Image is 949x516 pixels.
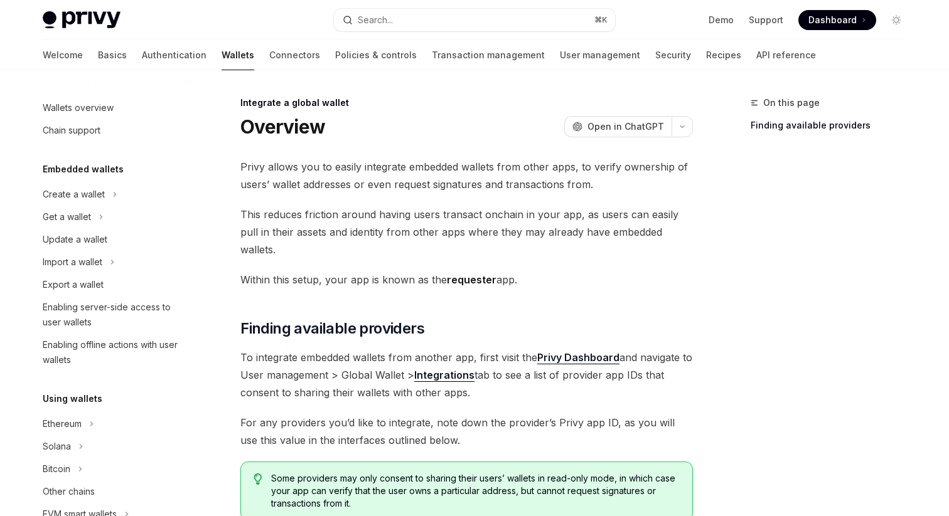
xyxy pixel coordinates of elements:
a: Demo [709,14,734,26]
span: Finding available providers [240,319,424,339]
span: This reduces friction around having users transact onchain in your app, as users can easily pull ... [240,206,693,258]
span: Privy allows you to easily integrate embedded wallets from other apps, to verify ownership of use... [240,158,693,193]
div: Wallets overview [43,100,114,115]
div: Get a wallet [43,209,91,224]
div: Export a wallet [43,277,104,292]
h5: Using wallets [43,391,102,406]
a: Policies & controls [335,40,417,70]
div: Chain support [43,123,100,138]
a: Connectors [269,40,320,70]
div: Other chains [43,484,95,499]
h1: Overview [240,115,325,138]
div: Integrate a global wallet [240,97,693,109]
a: Enabling server-side access to user wallets [33,296,193,334]
a: Wallets overview [33,97,193,119]
button: Toggle Create a wallet section [33,183,193,206]
span: On this page [763,95,820,110]
div: Enabling offline actions with user wallets [43,337,186,367]
strong: Integrations [414,369,474,381]
button: Open search [334,9,615,31]
div: Enabling server-side access to user wallets [43,300,186,330]
button: Toggle Get a wallet section [33,206,193,228]
button: Toggle Solana section [33,435,193,458]
a: Finding available providers [751,115,916,135]
span: Within this setup, your app is known as the app. [240,271,693,288]
button: Open in ChatGPT [564,116,672,137]
div: Import a wallet [43,255,102,270]
span: Open in ChatGPT [587,120,664,133]
div: Search... [358,13,393,28]
a: Privy Dashboard [537,351,619,364]
button: Toggle Bitcoin section [33,458,193,480]
a: Security [655,40,691,70]
a: Recipes [706,40,741,70]
button: Toggle dark mode [886,10,906,30]
a: Transaction management [432,40,545,70]
div: Solana [43,439,71,454]
a: Enabling offline actions with user wallets [33,334,193,371]
a: Dashboard [798,10,876,30]
a: Update a wallet [33,228,193,251]
a: API reference [756,40,816,70]
a: Support [749,14,783,26]
strong: requester [447,273,496,286]
div: Ethereum [43,416,82,431]
span: For any providers you’d like to integrate, note down the provider’s Privy app ID, as you will use... [240,414,693,449]
strong: Privy Dashboard [537,351,619,364]
span: Dashboard [808,14,857,26]
div: Update a wallet [43,232,107,247]
span: To integrate embedded wallets from another app, first visit the and navigate to User management >... [240,349,693,401]
span: ⌘ K [594,15,608,25]
button: Toggle Import a wallet section [33,251,193,273]
button: Toggle Ethereum section [33,413,193,435]
a: Integrations [414,369,474,382]
img: light logo [43,11,121,29]
h5: Embedded wallets [43,162,124,177]
div: Create a wallet [43,187,105,202]
a: Welcome [43,40,83,70]
div: Bitcoin [43,461,70,477]
a: Chain support [33,119,193,142]
a: Export a wallet [33,273,193,296]
a: Basics [98,40,127,70]
a: Other chains [33,480,193,503]
a: User management [560,40,640,70]
a: Authentication [142,40,206,70]
a: Wallets [222,40,254,70]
